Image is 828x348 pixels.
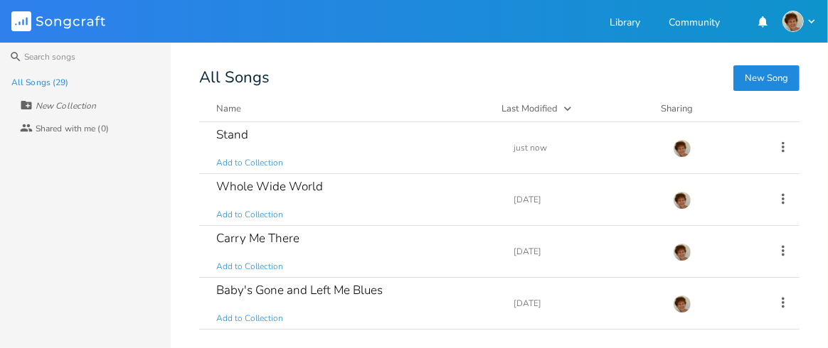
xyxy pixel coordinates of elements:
div: All Songs [199,71,800,85]
div: Sanctuary by [PERSON_NAME] [216,336,387,348]
span: Add to Collection [216,157,283,169]
img: scohenmusic [673,295,691,313]
div: New Collection [36,102,96,110]
div: Baby's Gone and Left Me Blues [216,284,383,296]
div: Last Modified [501,102,558,115]
a: Library [610,18,640,30]
div: Whole Wide World [216,180,323,192]
div: [DATE] [514,299,656,308]
img: scohenmusic [673,191,691,210]
div: Name [216,102,241,115]
button: Name [216,102,484,116]
div: just now [514,143,656,152]
div: Stand [216,129,248,141]
span: Add to Collection [216,312,283,325]
img: scohenmusic [782,11,804,32]
div: [DATE] [514,195,656,204]
span: Add to Collection [216,209,283,221]
button: Last Modified [501,102,644,116]
div: Sharing [661,102,746,116]
img: scohenmusic [673,139,691,158]
div: All Songs (29) [11,78,68,87]
div: [DATE] [514,247,656,256]
div: Carry Me There [216,232,299,244]
img: scohenmusic [673,243,691,261]
div: Shared with me (0) [36,124,109,133]
button: New Song [733,65,800,91]
a: Community [669,18,720,30]
span: Add to Collection [216,261,283,273]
